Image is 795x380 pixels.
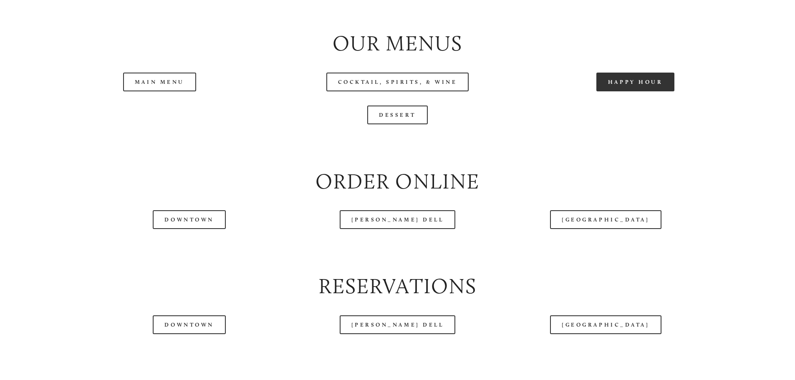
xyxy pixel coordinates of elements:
h2: Order Online [48,167,747,196]
a: Dessert [367,106,428,124]
a: Cocktail, Spirits, & Wine [326,73,469,91]
a: [GEOGRAPHIC_DATA] [550,315,661,334]
a: Happy Hour [596,73,675,91]
a: [GEOGRAPHIC_DATA] [550,210,661,229]
a: Main Menu [123,73,196,91]
a: Downtown [153,210,225,229]
a: [PERSON_NAME] Dell [340,315,456,334]
h2: Reservations [48,272,747,301]
a: Downtown [153,315,225,334]
a: [PERSON_NAME] Dell [340,210,456,229]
